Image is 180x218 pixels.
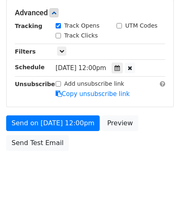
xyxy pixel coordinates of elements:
a: Preview [102,115,138,131]
a: Send on [DATE] 12:00pm [6,115,100,131]
strong: Filters [15,48,36,55]
a: Send Test Email [6,135,69,151]
strong: Tracking [15,23,42,29]
strong: Unsubscribe [15,81,55,87]
label: UTM Codes [125,21,157,30]
h5: Advanced [15,8,165,17]
a: Copy unsubscribe link [56,90,130,98]
label: Track Opens [64,21,100,30]
strong: Schedule [15,64,44,70]
label: Track Clicks [64,31,98,40]
label: Add unsubscribe link [64,80,124,88]
span: [DATE] 12:00pm [56,64,106,72]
